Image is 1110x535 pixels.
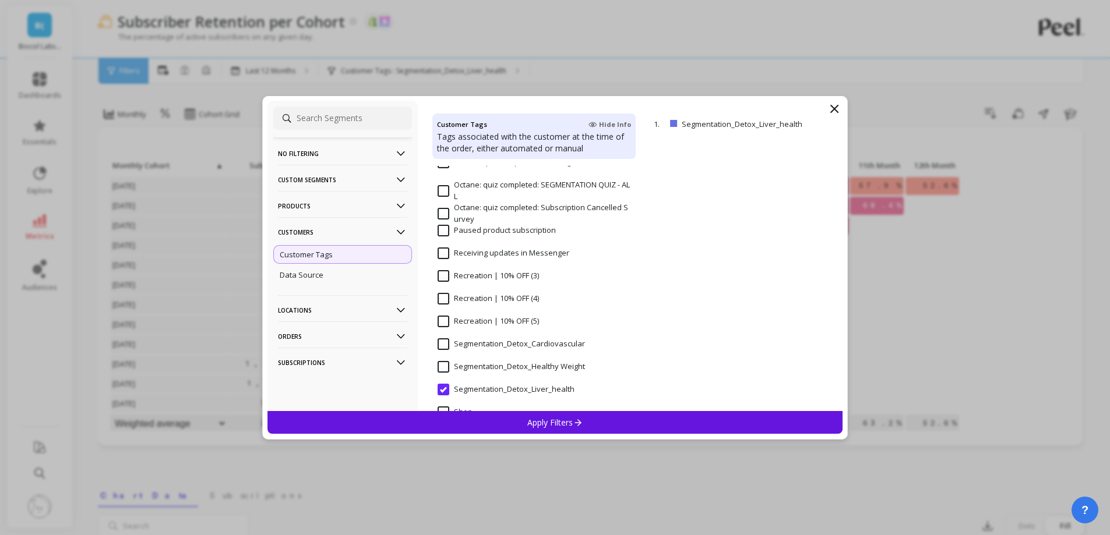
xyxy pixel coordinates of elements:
[654,119,665,129] p: 1.
[1081,502,1088,518] span: ?
[438,179,630,202] span: Octane: quiz completed: SEGMENTATION QUIZ - ALL
[278,295,407,325] p: Locations
[438,316,539,327] span: Recreation | 10% OFF (5)
[438,338,585,350] span: Segmentation_Detox_Cardiovascular
[278,321,407,351] p: Orders
[278,348,407,377] p: Subscriptions
[438,406,473,418] span: Shop
[437,118,487,131] h4: Customer Tags
[589,120,631,129] span: Hide Info
[278,217,407,247] p: Customers
[682,119,819,129] p: Segmentation_Detox_Liver_health
[438,293,539,304] span: Recreation | 10% OFF (4)
[438,225,556,236] span: Paused product subscription
[438,384,575,395] span: Segmentation_Detox_Liver_health
[273,107,412,130] input: Search Segments
[278,139,407,168] p: No filtering
[438,247,569,259] span: Receiving updates in Messenger
[527,417,583,428] p: Apply Filters
[278,191,407,221] p: Products
[280,249,333,260] p: Customer Tags
[438,157,625,168] span: Octane: quiz completed: OD - Segmentation Quiz
[438,202,630,225] span: Octane: quiz completed: Subscription Cancelled Survey
[437,131,631,154] p: Tags associated with the customer at the time of the order, either automated or manual
[438,361,585,373] span: Segmentation_Detox_Healthy Weight
[438,270,539,282] span: Recreation | 10% OFF (3)
[1072,497,1098,523] button: ?
[280,270,323,280] p: Data Source
[278,165,407,194] p: Custom Segments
